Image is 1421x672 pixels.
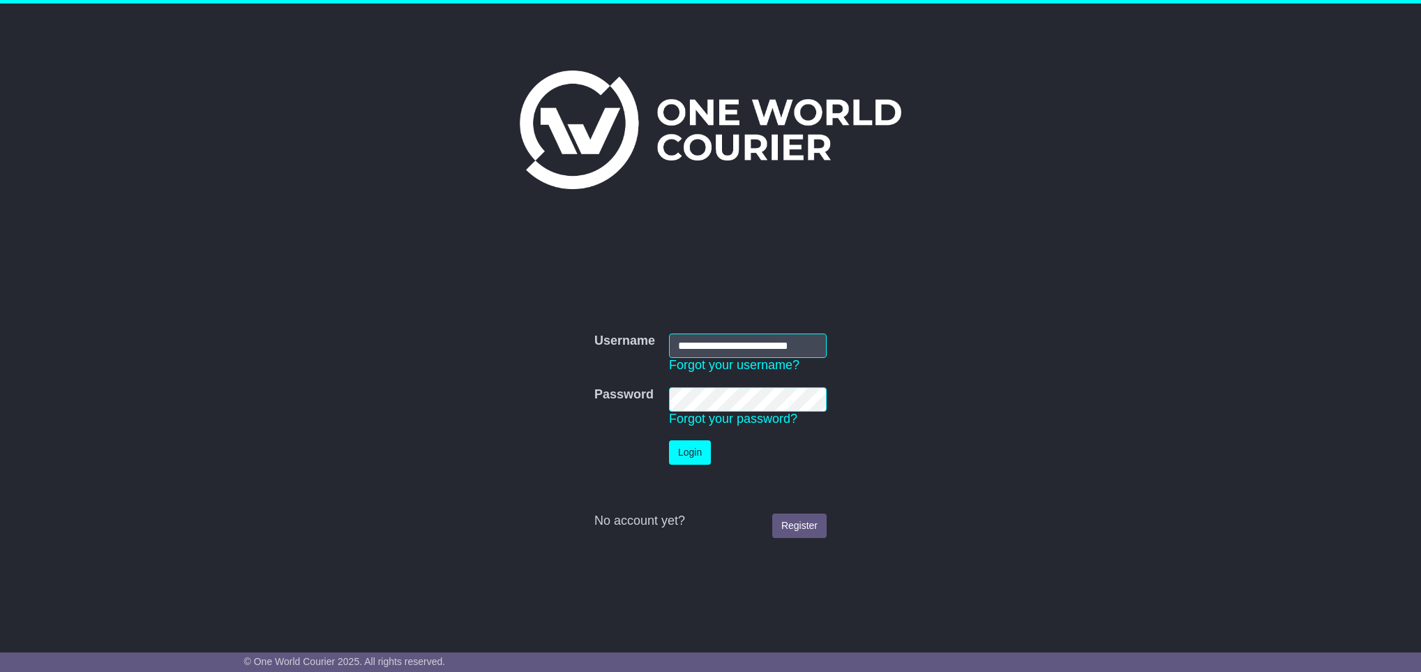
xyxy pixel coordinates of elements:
[669,358,799,372] a: Forgot your username?
[594,514,827,529] div: No account yet?
[594,387,654,403] label: Password
[669,440,711,465] button: Login
[520,70,901,189] img: One World
[244,656,446,667] span: © One World Courier 2025. All rights reserved.
[772,514,827,538] a: Register
[594,334,655,349] label: Username
[669,412,797,426] a: Forgot your password?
